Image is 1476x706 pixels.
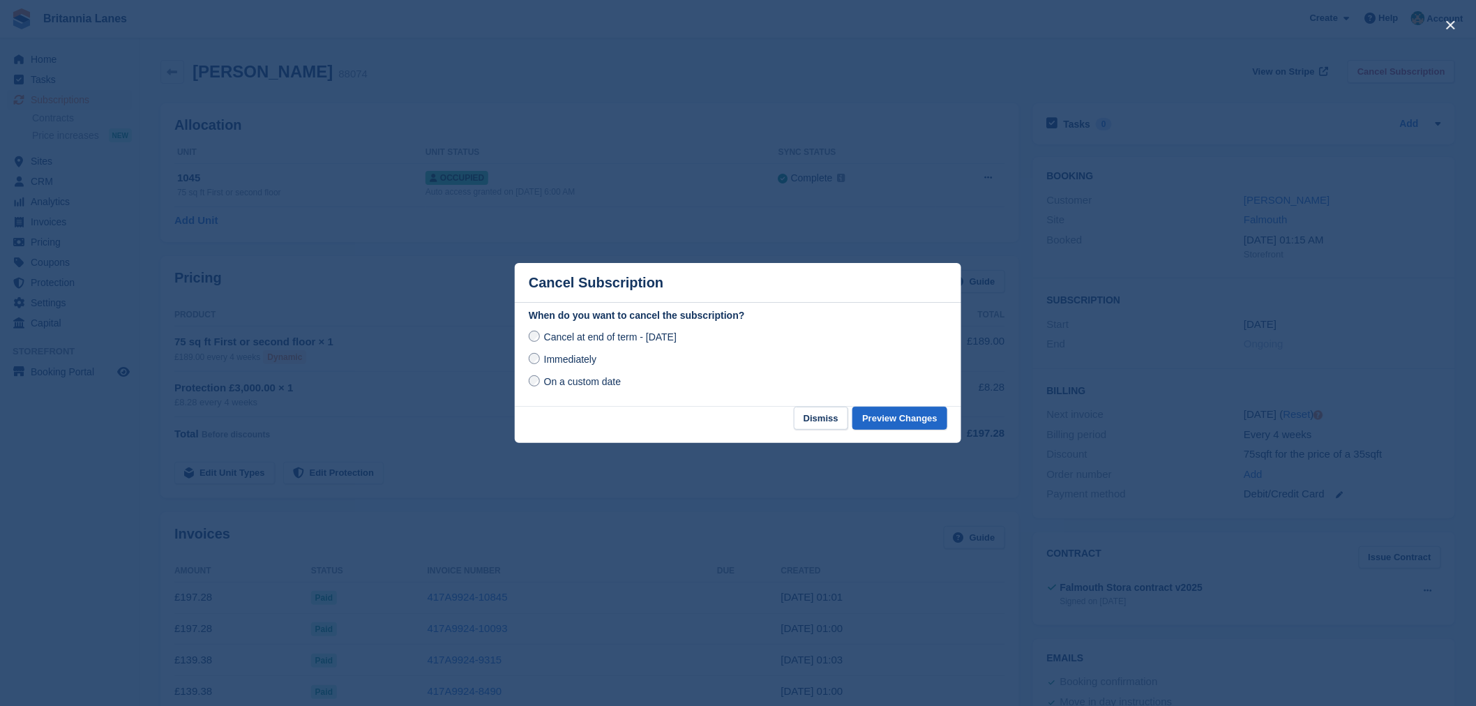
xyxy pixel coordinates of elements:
p: Cancel Subscription [529,275,663,291]
span: Cancel at end of term - [DATE] [544,331,677,343]
label: When do you want to cancel the subscription? [529,308,947,323]
button: Preview Changes [852,407,947,430]
input: Cancel at end of term - [DATE] [529,331,540,342]
span: Immediately [544,354,596,365]
input: On a custom date [529,375,540,386]
input: Immediately [529,353,540,364]
button: Dismiss [794,407,848,430]
button: close [1440,14,1462,36]
span: On a custom date [544,376,622,387]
